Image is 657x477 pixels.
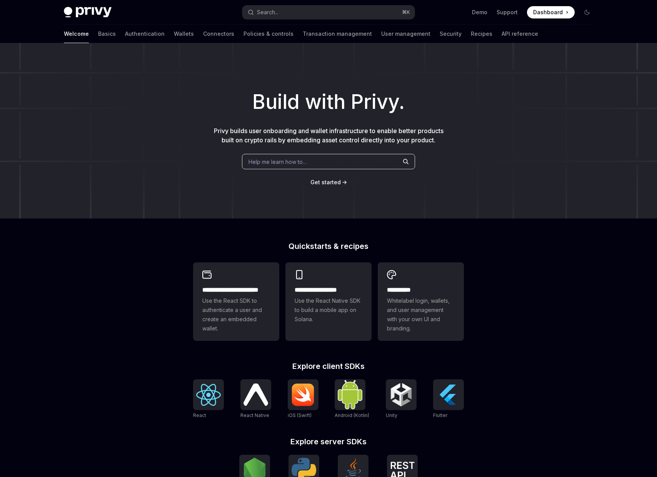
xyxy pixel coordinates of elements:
[471,25,492,43] a: Recipes
[310,179,341,185] span: Get started
[288,412,312,418] span: iOS (Swift)
[436,382,461,407] img: Flutter
[248,158,307,166] span: Help me learn how to…
[433,412,447,418] span: Flutter
[193,438,464,445] h2: Explore server SDKs
[472,8,487,16] a: Demo
[303,25,372,43] a: Transaction management
[193,242,464,250] h2: Quickstarts & recipes
[98,25,116,43] a: Basics
[193,412,206,418] span: React
[335,379,369,419] a: Android (Kotlin)Android (Kotlin)
[240,379,271,419] a: React NativeReact Native
[335,412,369,418] span: Android (Kotlin)
[433,379,464,419] a: FlutterFlutter
[386,379,417,419] a: UnityUnity
[497,8,518,16] a: Support
[527,6,575,18] a: Dashboard
[338,380,362,409] img: Android (Kotlin)
[243,384,268,405] img: React Native
[440,25,462,43] a: Security
[203,25,234,43] a: Connectors
[12,87,645,117] h1: Build with Privy.
[240,412,269,418] span: React Native
[193,379,224,419] a: ReactReact
[381,25,430,43] a: User management
[295,296,362,324] span: Use the React Native SDK to build a mobile app on Solana.
[288,379,318,419] a: iOS (Swift)iOS (Swift)
[378,262,464,341] a: **** *****Whitelabel login, wallets, and user management with your own UI and branding.
[533,8,563,16] span: Dashboard
[386,412,397,418] span: Unity
[402,9,410,15] span: ⌘ K
[174,25,194,43] a: Wallets
[125,25,165,43] a: Authentication
[196,384,221,406] img: React
[202,296,270,333] span: Use the React SDK to authenticate a user and create an embedded wallet.
[243,25,293,43] a: Policies & controls
[502,25,538,43] a: API reference
[387,296,455,333] span: Whitelabel login, wallets, and user management with your own UI and branding.
[581,6,593,18] button: Toggle dark mode
[389,382,414,407] img: Unity
[257,8,278,17] div: Search...
[64,25,89,43] a: Welcome
[310,178,341,186] a: Get started
[285,262,372,341] a: **** **** **** ***Use the React Native SDK to build a mobile app on Solana.
[242,5,415,19] button: Search...⌘K
[214,127,444,144] span: Privy builds user onboarding and wallet infrastructure to enable better products built on crypto ...
[64,7,112,18] img: dark logo
[291,383,315,406] img: iOS (Swift)
[193,362,464,370] h2: Explore client SDKs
